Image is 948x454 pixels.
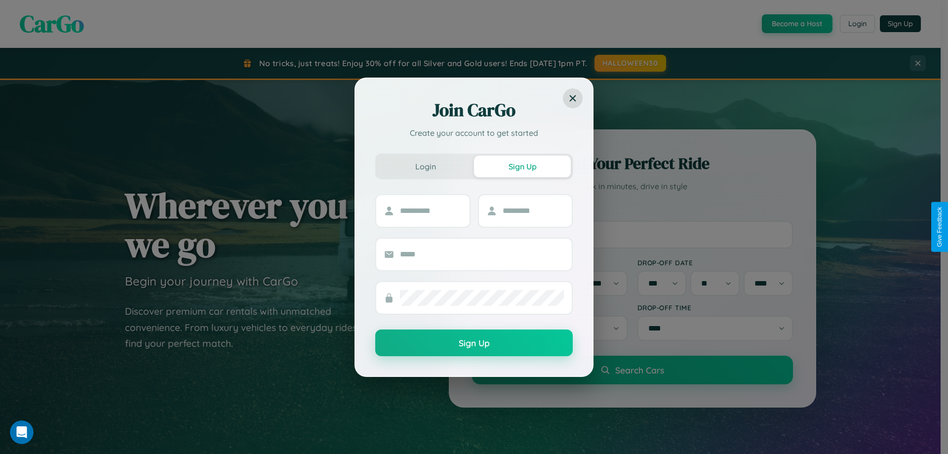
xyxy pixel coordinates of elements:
[474,156,571,177] button: Sign Up
[936,207,943,247] div: Give Feedback
[377,156,474,177] button: Login
[375,127,573,139] p: Create your account to get started
[375,330,573,356] button: Sign Up
[375,98,573,122] h2: Join CarGo
[10,420,34,444] iframe: Intercom live chat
